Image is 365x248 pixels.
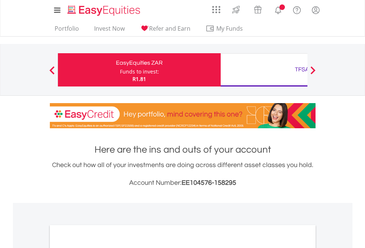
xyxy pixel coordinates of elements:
a: Notifications [269,2,287,17]
button: Previous [45,70,59,77]
div: Check out how all of your investments are doing across different asset classes you hold. [50,160,316,188]
div: EasyEquities ZAR [62,58,216,68]
a: Home page [65,2,143,17]
img: EasyCredit Promotion Banner [50,103,316,128]
span: Refer and Earn [149,24,190,33]
a: My Profile [306,2,325,18]
a: Portfolio [52,25,82,36]
h3: Account Number: [50,178,316,188]
span: EE104576-158295 [182,179,236,186]
span: R1.81 [132,75,146,82]
img: grid-menu-icon.svg [212,6,220,14]
a: Vouchers [247,2,269,16]
a: Invest Now [91,25,128,36]
img: EasyEquities_Logo.png [66,4,143,17]
img: vouchers-v2.svg [252,4,264,16]
a: FAQ's and Support [287,2,306,17]
h1: Here are the ins and outs of your account [50,143,316,156]
button: Next [306,70,320,77]
a: Refer and Earn [137,25,193,36]
div: Funds to invest: [120,68,159,75]
img: thrive-v2.svg [230,4,242,16]
a: AppsGrid [207,2,225,14]
span: My Funds [206,24,254,33]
